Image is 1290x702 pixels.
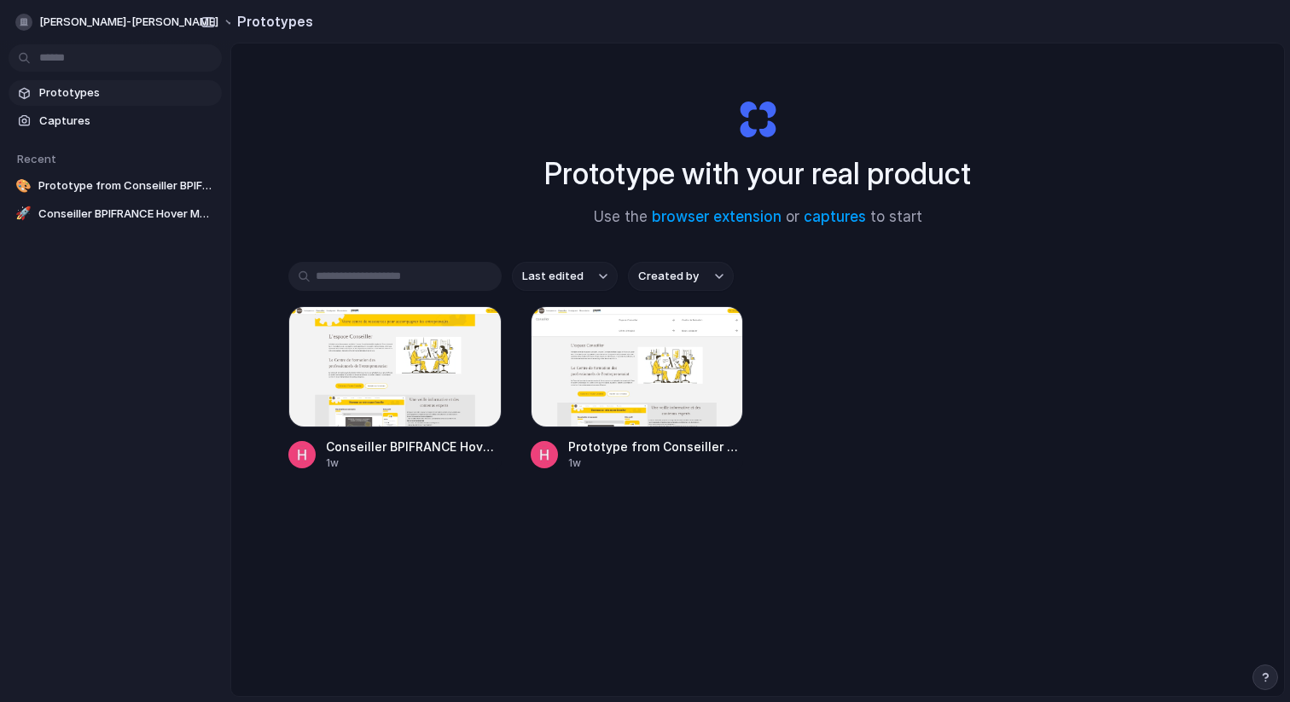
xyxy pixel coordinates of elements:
div: 🎨 [15,177,32,194]
span: Created by [638,268,699,285]
h1: Prototype with your real product [544,151,971,196]
h2: Prototypes [230,11,313,32]
a: Conseiller BPIFRANCE Hover MenuConseiller BPIFRANCE Hover Menu1w [288,306,502,471]
span: Last edited [522,268,584,285]
button: [PERSON_NAME]-[PERSON_NAME] [9,9,245,36]
button: Created by [628,262,734,291]
div: 1w [568,455,744,471]
a: 🎨Prototype from Conseiller BPIFRANCE Formation [9,173,222,199]
span: Captures [39,113,215,130]
a: Captures [9,108,222,134]
a: captures [804,208,866,225]
span: Conseiller BPIFRANCE Hover Menu [326,438,502,455]
span: Prototype from Conseiller BPIFRANCE Formation [568,438,744,455]
span: Use the or to start [594,206,922,229]
a: Prototypes [9,80,222,106]
a: 🚀Conseiller BPIFRANCE Hover Menu [9,201,222,227]
span: Prototype from Conseiller BPIFRANCE Formation [38,177,215,194]
a: browser extension [652,208,782,225]
a: Prototype from Conseiller BPIFRANCE FormationPrototype from Conseiller BPIFRANCE Formation1w [531,306,744,471]
div: 🚀 [15,206,32,223]
span: Recent [17,152,56,165]
span: [PERSON_NAME]-[PERSON_NAME] [39,14,218,31]
div: 1w [326,455,502,471]
button: Last edited [512,262,618,291]
span: Prototypes [39,84,215,102]
span: Conseiller BPIFRANCE Hover Menu [38,206,215,223]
